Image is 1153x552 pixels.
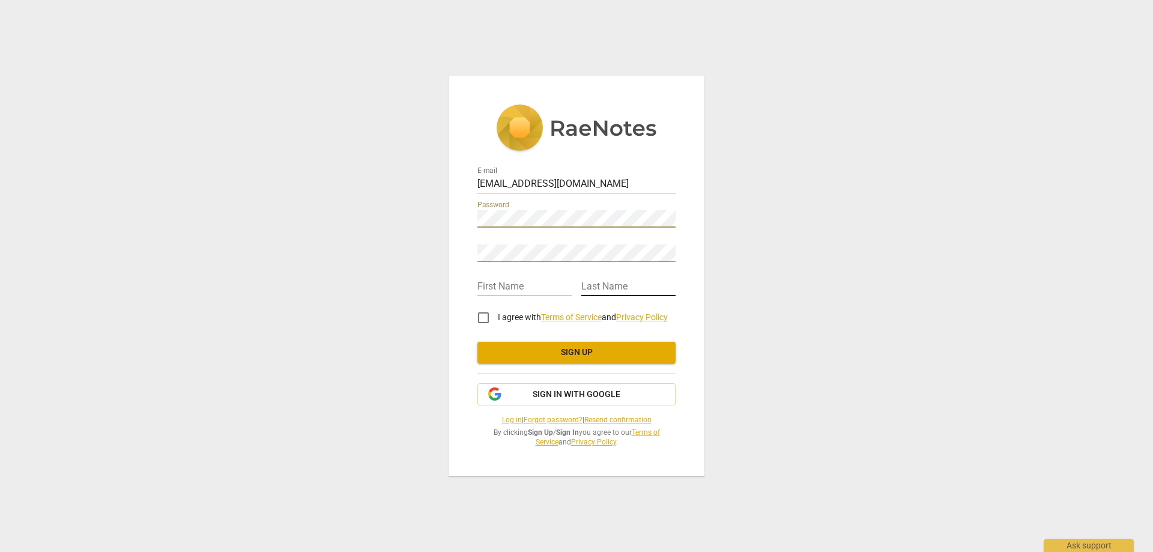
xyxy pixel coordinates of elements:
span: By clicking / you agree to our and . [477,428,676,447]
button: Sign in with Google [477,383,676,406]
a: Terms of Service [536,428,660,447]
a: Privacy Policy [616,312,668,322]
span: | | [477,415,676,425]
span: I agree with and [498,312,668,322]
a: Privacy Policy [571,438,616,446]
a: Forgot password? [524,416,583,424]
img: 5ac2273c67554f335776073100b6d88f.svg [496,105,657,154]
a: Terms of Service [541,312,602,322]
a: Resend confirmation [584,416,652,424]
label: Password [477,201,509,208]
div: Ask support [1044,539,1134,552]
b: Sign Up [528,428,553,437]
span: Sign in with Google [533,389,620,401]
b: Sign In [556,428,579,437]
span: Sign up [487,347,666,359]
a: Log in [502,416,522,424]
button: Sign up [477,342,676,363]
label: E-mail [477,167,497,174]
